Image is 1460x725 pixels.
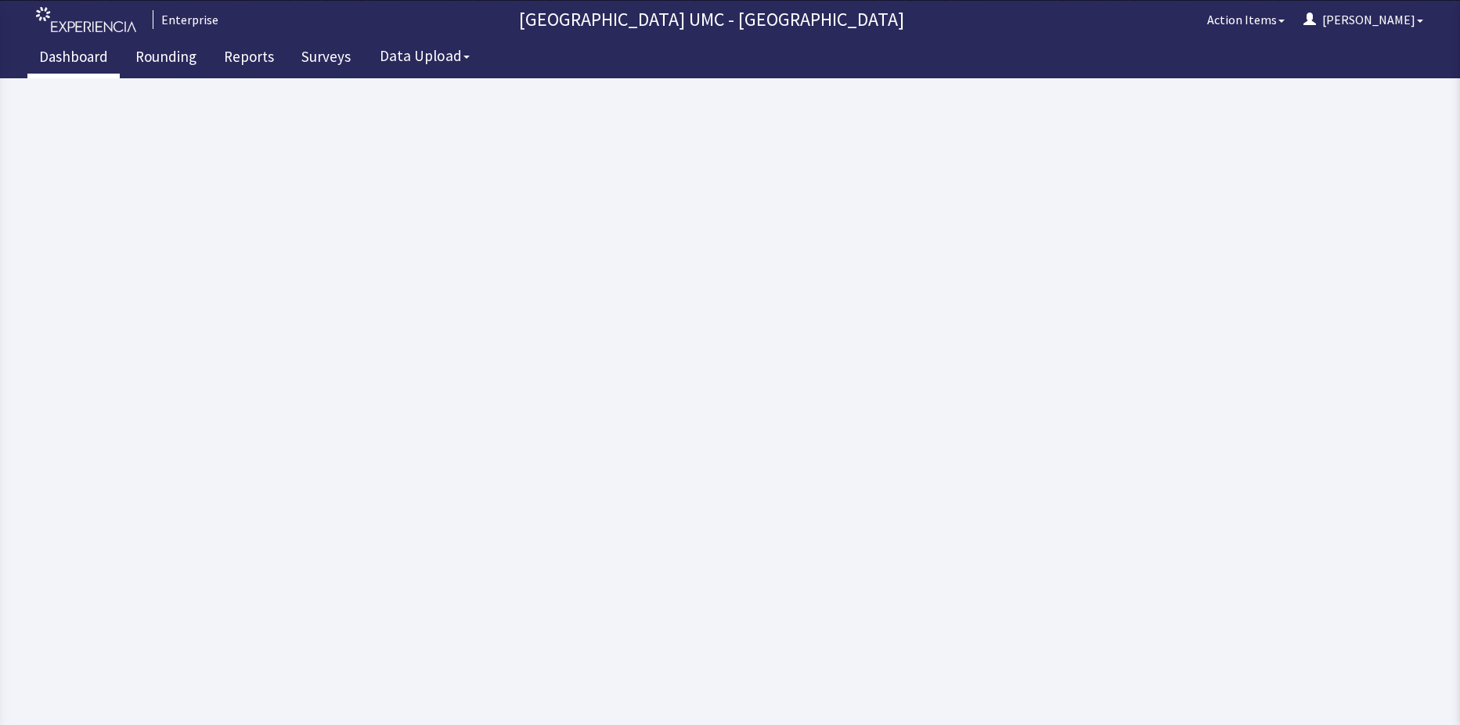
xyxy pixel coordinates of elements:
[1198,4,1294,35] button: Action Items
[1294,4,1433,35] button: [PERSON_NAME]
[290,39,362,78] a: Surveys
[153,10,218,29] div: Enterprise
[212,39,286,78] a: Reports
[27,39,120,78] a: Dashboard
[370,41,479,70] button: Data Upload
[36,7,136,33] img: experiencia_logo.png
[124,39,208,78] a: Rounding
[225,7,1198,32] p: [GEOGRAPHIC_DATA] UMC - [GEOGRAPHIC_DATA]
